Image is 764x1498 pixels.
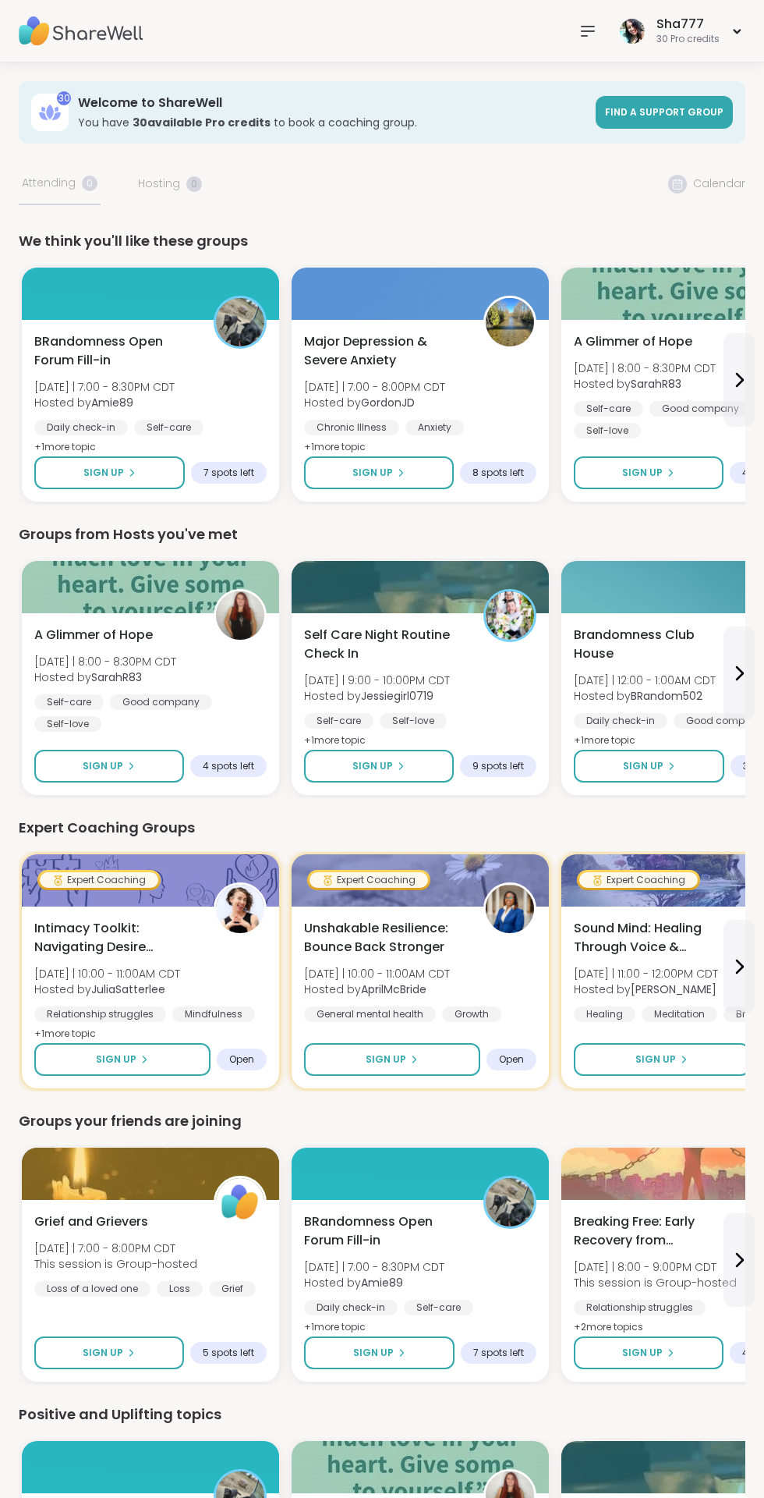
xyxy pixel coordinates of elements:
h3: Welcome to ShareWell [78,94,586,112]
div: Healing [574,1006,635,1022]
span: Grief and Grievers [34,1212,148,1231]
button: Sign Up [574,1336,723,1369]
button: Sign Up [304,750,454,783]
b: Jessiegirl0719 [361,688,433,704]
img: Jessiegirl0719 [486,591,534,640]
b: SarahR83 [631,376,681,392]
b: GordonJD [361,395,415,410]
div: Expert Coaching [40,872,158,888]
span: Hosted by [304,395,445,410]
span: A Glimmer of Hope [34,626,153,644]
span: Unshakable Resilience: Bounce Back Stronger [304,919,466,957]
b: AprilMcBride [361,982,426,997]
span: Sign Up [366,1053,406,1067]
div: Meditation [642,1006,717,1022]
span: [DATE] | 7:00 - 8:00PM CDT [34,1241,197,1256]
div: 30 Pro credits [656,33,720,46]
div: Expert Coaching [579,872,698,888]
b: JuliaSatterlee [91,982,165,997]
img: GordonJD [486,298,534,346]
span: 7 spots left [473,1347,524,1359]
div: Good company [110,694,212,710]
span: [DATE] | 7:00 - 8:30PM CDT [304,1259,444,1275]
span: Sign Up [83,466,124,480]
span: Sign Up [623,759,663,773]
b: Amie89 [91,395,133,410]
span: Hosted by [574,688,716,704]
b: [PERSON_NAME] [631,982,716,997]
div: 30 [57,91,71,105]
span: [DATE] | 10:00 - 11:00AM CDT [34,966,180,982]
span: Intimacy Toolkit: Navigating Desire Dynamics [34,919,196,957]
div: We think you'll like these groups [19,230,745,252]
b: SarahR83 [91,669,142,685]
span: Sound Mind: Healing Through Voice & Vibration [574,919,736,957]
span: [DATE] | 8:00 - 8:30PM CDT [574,360,716,376]
button: Sign Up [34,456,185,489]
div: Daily check-in [34,420,128,435]
span: Self Care Night Routine Check In [304,626,466,663]
span: [DATE] | 12:00 - 1:00AM CDT [574,673,716,688]
span: [DATE] | 11:00 - 12:00PM CDT [574,966,718,982]
div: Daily check-in [304,1300,398,1315]
span: Brandomness Club House [574,626,736,663]
div: Self-care [574,401,643,417]
div: Positive and Uplifting topics [19,1404,745,1425]
button: Sign Up [574,750,724,783]
div: Self-care [404,1300,473,1315]
button: Sign Up [574,1043,750,1076]
div: Self-love [34,716,101,732]
div: Self-love [574,423,641,438]
div: Expert Coaching [309,872,428,888]
span: This session is Group-hosted [34,1256,197,1272]
img: Sha777 [620,19,645,44]
span: Sign Up [635,1053,676,1067]
span: Sign Up [352,759,393,773]
div: Growth [442,1006,501,1022]
span: Open [499,1053,524,1066]
div: Self-care [304,713,373,729]
div: Loss [157,1281,203,1297]
span: [DATE] | 7:00 - 8:30PM CDT [34,379,175,395]
img: SarahR83 [216,591,264,640]
div: Relationship struggles [574,1300,706,1315]
img: ShareWell [216,1178,264,1226]
div: General mental health [304,1006,436,1022]
span: Hosted by [34,395,175,410]
button: Sign Up [304,1336,455,1369]
img: JuliaSatterlee [216,885,264,933]
div: Self-care [134,420,203,435]
span: Hosted by [574,376,716,392]
div: Anxiety [405,420,464,435]
button: Sign Up [304,456,454,489]
span: Hosted by [304,688,450,704]
span: Sign Up [96,1053,136,1067]
img: ShareWell Nav Logo [19,4,143,59]
div: Groups your friends are joining [19,1110,745,1132]
b: BRandom502 [631,688,702,704]
span: [DATE] | 8:00 - 8:30PM CDT [34,654,176,669]
span: Sign Up [352,466,393,480]
span: A Glimmer of Hope [574,332,692,351]
div: Good company [649,401,752,417]
span: Hosted by [574,982,718,997]
div: Expert Coaching Groups [19,817,745,839]
button: Sign Up [34,750,184,783]
div: Relationship struggles [34,1006,166,1022]
span: 4 spots left [203,760,254,772]
span: Major Depression & Severe Anxiety [304,332,466,370]
span: This session is Group-hosted [574,1275,737,1290]
span: Breaking Free: Early Recovery from [GEOGRAPHIC_DATA] [574,1212,736,1250]
span: [DATE] | 8:00 - 9:00PM CDT [574,1259,737,1275]
span: Find a support group [605,105,723,119]
b: Amie89 [361,1275,403,1290]
span: Sign Up [353,1346,394,1360]
span: 7 spots left [203,467,254,479]
span: Sign Up [83,759,123,773]
span: Sign Up [622,466,663,480]
img: AprilMcBride [486,885,534,933]
span: [DATE] | 9:00 - 10:00PM CDT [304,673,450,688]
span: [DATE] | 7:00 - 8:00PM CDT [304,379,445,395]
div: Chronic Illness [304,420,399,435]
span: Hosted by [34,669,176,685]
